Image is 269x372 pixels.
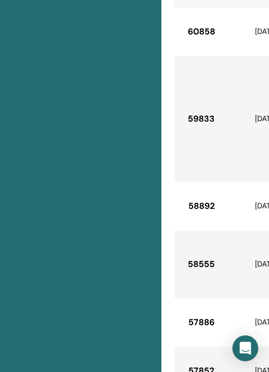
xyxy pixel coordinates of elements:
[188,200,215,213] span: 58892
[188,316,215,329] span: 57886
[188,113,215,125] span: 59833
[232,335,258,361] div: Open Intercom Messenger
[188,25,215,38] span: 60858
[188,258,215,271] span: 58555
